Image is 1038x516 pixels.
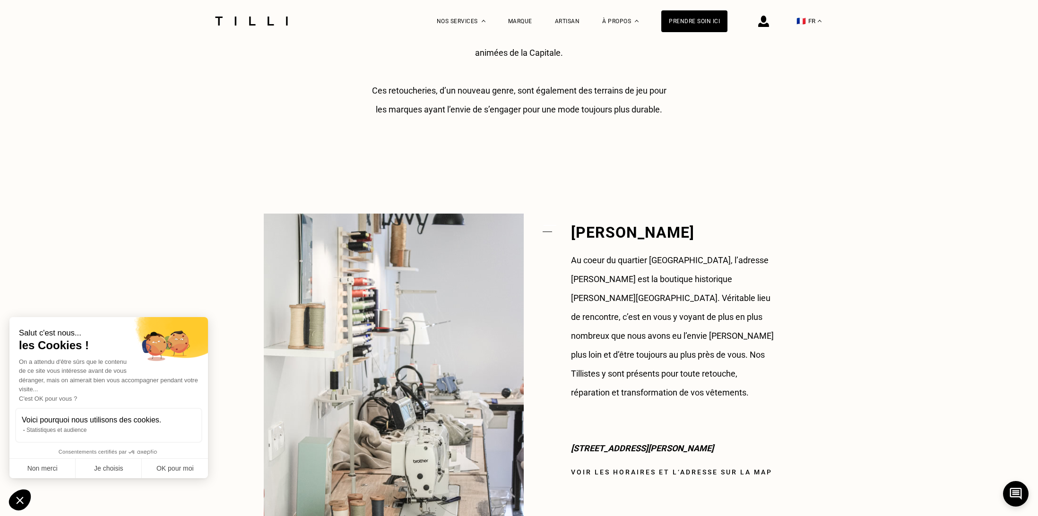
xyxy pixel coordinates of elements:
img: Menu déroulant [482,20,485,22]
img: Logo du service de couturière Tilli [212,17,291,26]
span: 🇫🇷 [796,17,806,26]
img: icône connexion [758,16,769,27]
p: Au coeur du quartier [GEOGRAPHIC_DATA], l’adresse [PERSON_NAME] est la boutique historique [PERSO... [571,251,774,402]
a: Marque [508,18,532,25]
a: Artisan [555,18,580,25]
img: menu déroulant [818,20,822,22]
img: Menu déroulant à propos [635,20,639,22]
a: Prendre soin ici [661,10,727,32]
h2: [PERSON_NAME] [571,226,774,239]
a: Voir les horaires et l‘adresse sur la map [571,468,772,476]
p: [STREET_ADDRESS][PERSON_NAME] [571,439,774,458]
